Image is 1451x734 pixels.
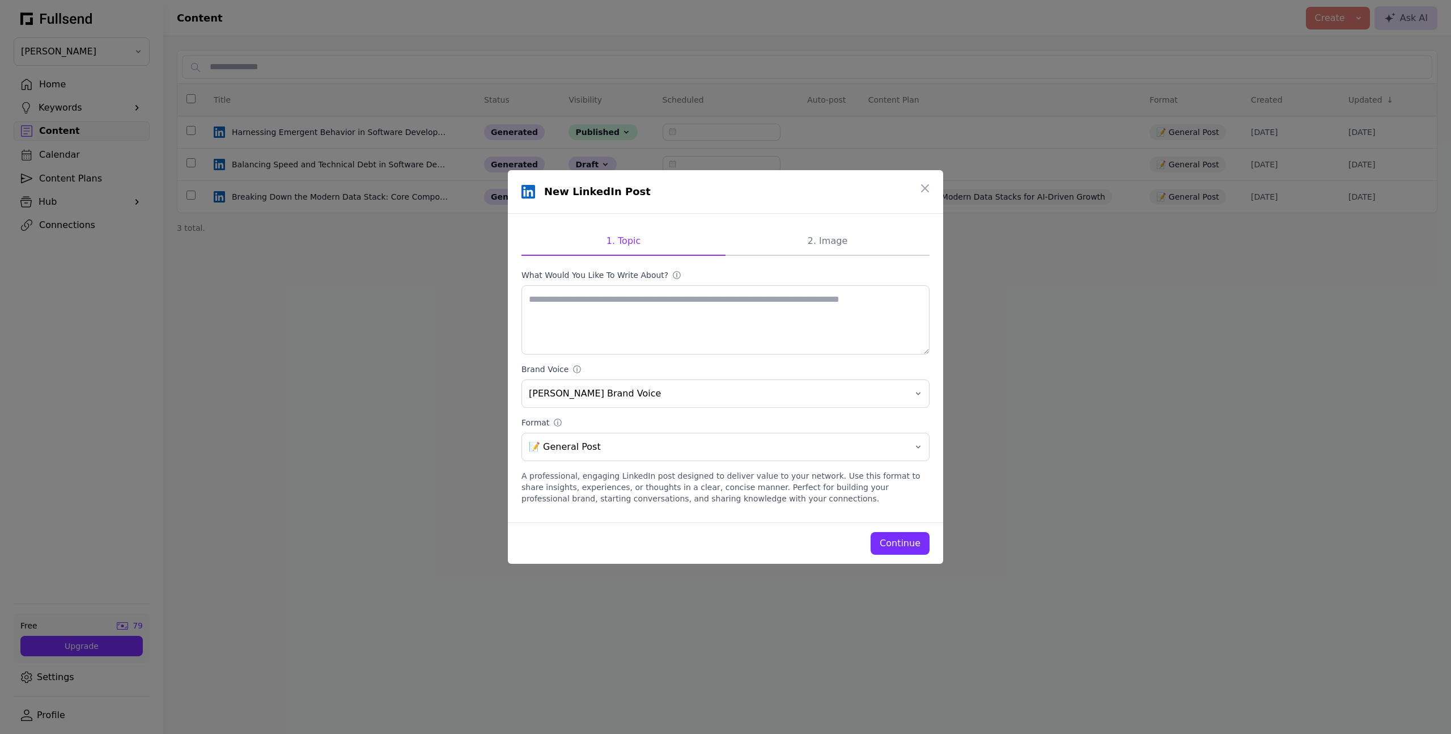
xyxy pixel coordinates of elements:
div: ⓘ [573,364,583,375]
div: Continue [880,537,920,550]
button: 2. Image [725,227,930,256]
div: ⓘ [554,417,564,428]
button: Continue [871,532,930,555]
button: 1. Topic [521,227,725,256]
div: A professional, engaging LinkedIn post designed to deliver value to your network. Use this format... [521,470,930,504]
h1: New LinkedIn Post [544,184,651,200]
button: 📝 General Post [521,433,930,461]
label: Format [521,417,930,428]
label: Brand Voice [521,364,930,375]
span: [PERSON_NAME] Brand Voice [529,387,906,400]
label: What would you like to write about? [521,269,930,281]
div: ⓘ [673,269,683,281]
span: 📝 General Post [529,440,906,454]
button: [PERSON_NAME] Brand Voice [521,379,930,408]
